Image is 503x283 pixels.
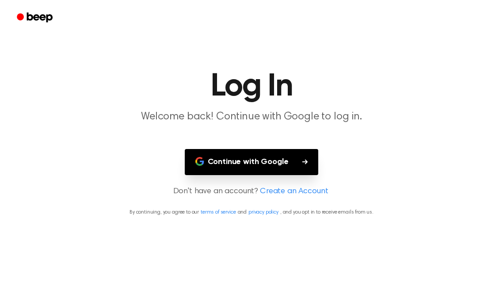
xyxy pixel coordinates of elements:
[11,186,492,198] p: Don't have an account?
[185,149,319,175] button: Continue with Google
[260,186,328,198] a: Create an Account
[201,210,236,215] a: terms of service
[25,71,478,103] h1: Log In
[82,110,421,124] p: Welcome back! Continue with Google to log in.
[11,9,61,27] a: Beep
[248,210,278,215] a: privacy policy
[11,208,492,216] p: By continuing, you agree to our and , and you opt in to receive emails from us.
